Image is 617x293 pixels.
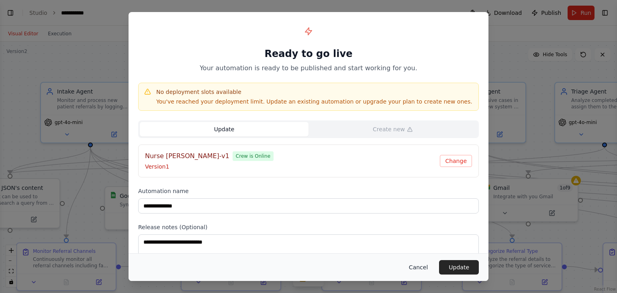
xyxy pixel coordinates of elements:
[140,122,308,136] button: Update
[138,187,479,195] label: Automation name
[145,163,440,171] p: Version 1
[145,151,229,161] h4: Nurse [PERSON_NAME]-v1
[440,155,472,167] button: Change
[233,151,274,161] span: Crew is Online
[138,47,479,60] h1: Ready to go live
[402,260,434,275] button: Cancel
[308,122,477,136] button: Create new
[138,223,479,231] label: Release notes (Optional)
[138,63,479,73] p: Your automation is ready to be published and start working for you.
[156,88,472,96] h4: No deployment slots available
[156,98,472,106] p: You've reached your deployment limit. Update an existing automation or upgrade your plan to creat...
[439,260,479,275] button: Update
